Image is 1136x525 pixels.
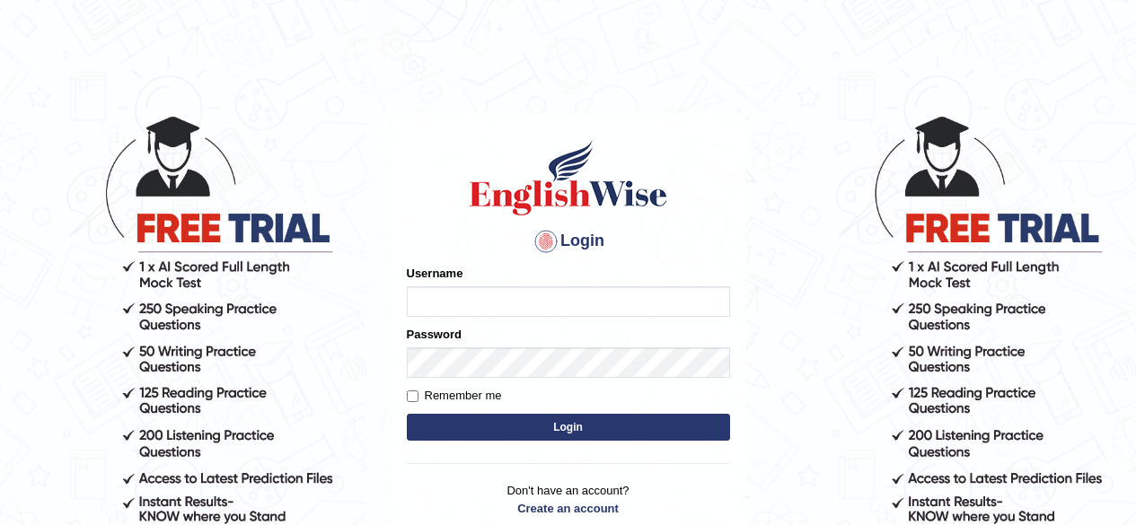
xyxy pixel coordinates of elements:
[407,390,418,402] input: Remember me
[407,500,730,517] a: Create an account
[466,137,671,218] img: Logo of English Wise sign in for intelligent practice with AI
[407,326,462,343] label: Password
[407,265,463,282] label: Username
[407,414,730,441] button: Login
[407,227,730,256] h4: Login
[407,387,502,405] label: Remember me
